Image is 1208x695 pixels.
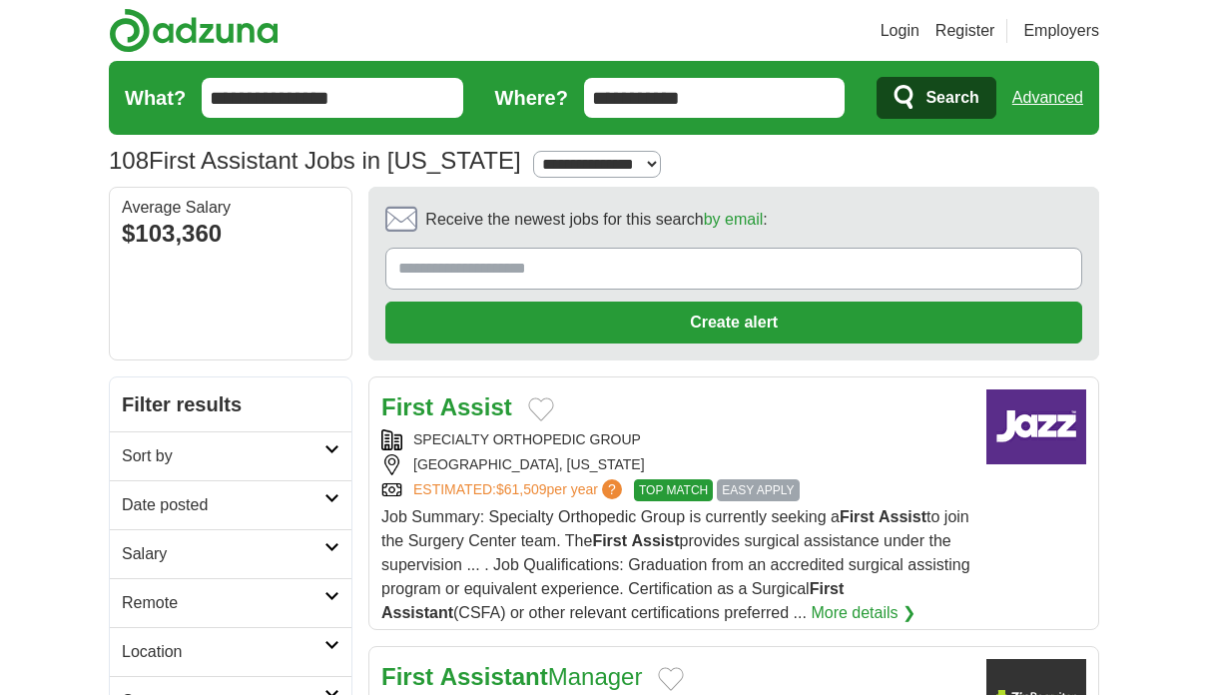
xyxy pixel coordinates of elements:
a: Salary [110,529,351,578]
strong: Assist [632,532,680,549]
strong: First [840,508,875,525]
a: First AssistantManager [381,663,642,690]
strong: Assist [879,508,926,525]
span: 108 [109,143,149,179]
div: $103,360 [122,216,339,252]
span: EASY APPLY [717,479,799,501]
h2: Sort by [122,444,324,468]
strong: First [810,580,845,597]
strong: First [381,393,433,420]
div: [GEOGRAPHIC_DATA], [US_STATE] [381,454,970,475]
button: Add to favorite jobs [528,397,554,421]
button: Add to favorite jobs [658,667,684,691]
a: First Assist [381,393,512,420]
a: Register [935,19,995,43]
h1: First Assistant Jobs in [US_STATE] [109,147,521,174]
label: Where? [495,83,568,113]
h2: Salary [122,542,324,566]
a: Sort by [110,431,351,480]
a: More details ❯ [811,601,915,625]
h2: Filter results [110,377,351,431]
span: ? [602,479,622,499]
a: Remote [110,578,351,627]
h2: Remote [122,591,324,615]
span: Search [925,78,978,118]
strong: First [592,532,627,549]
a: Advanced [1012,78,1083,118]
span: Job Summary: Specialty Orthopedic Group is currently seeking a to join the Surgery Center team. T... [381,508,970,621]
a: ESTIMATED:$61,509per year? [413,479,626,501]
a: Date posted [110,480,351,529]
span: Receive the newest jobs for this search : [425,208,767,232]
a: Location [110,627,351,676]
a: Login [881,19,919,43]
button: Search [877,77,995,119]
strong: Assistant [381,604,453,621]
a: Employers [1023,19,1099,43]
span: TOP MATCH [634,479,713,501]
h2: Location [122,640,324,664]
img: Adzuna logo [109,8,279,53]
strong: Assistant [440,663,548,690]
span: $61,509 [496,481,547,497]
img: Company logo [986,389,1086,464]
strong: First [381,663,433,690]
a: by email [704,211,764,228]
button: Create alert [385,302,1082,344]
h2: Date posted [122,493,324,517]
label: What? [125,83,186,113]
div: SPECIALTY ORTHOPEDIC GROUP [381,429,970,450]
strong: Assist [440,393,512,420]
div: Average Salary [122,200,339,216]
